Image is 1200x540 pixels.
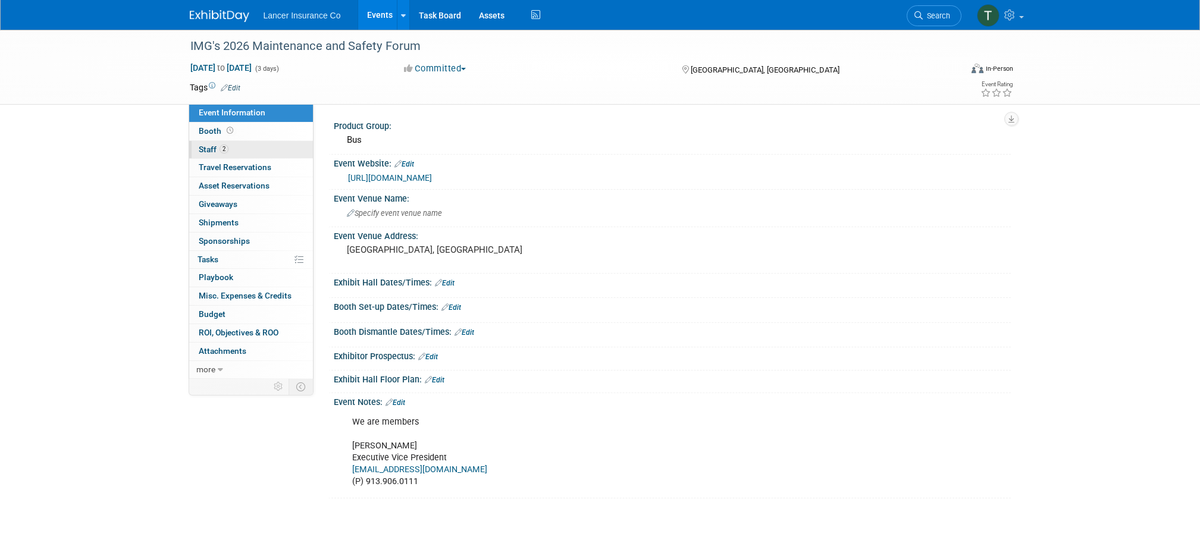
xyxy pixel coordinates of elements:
span: Misc. Expenses & Credits [199,291,292,300]
span: [DATE] [DATE] [190,62,252,73]
span: Booth not reserved yet [224,126,236,135]
a: Budget [189,306,313,324]
span: Attachments [199,346,246,356]
div: Exhibitor Prospectus: [334,347,1011,363]
pre: [GEOGRAPHIC_DATA], [GEOGRAPHIC_DATA] [347,244,603,255]
a: Edit [386,398,405,407]
div: Booth Set-up Dates/Times: [334,298,1011,313]
span: Asset Reservations [199,181,270,190]
a: Playbook [189,269,313,287]
div: Event Venue Name: [334,190,1011,205]
span: Giveaways [199,199,237,209]
div: Event Rating [980,81,1013,87]
div: Event Format [891,62,1014,80]
div: IMG's 2026 Maintenance and Safety Forum [186,36,944,57]
td: Tags [190,81,240,93]
a: Staff2 [189,141,313,159]
div: Booth Dismantle Dates/Times: [334,323,1011,338]
a: Travel Reservations [189,159,313,177]
img: Terrence Forrest [977,4,1000,27]
span: Event Information [199,108,265,117]
a: Event Information [189,104,313,122]
span: Specify event venue name [347,209,442,218]
a: Edit [425,376,444,384]
button: Committed [400,62,471,75]
a: Misc. Expenses & Credits [189,287,313,305]
a: [URL][DOMAIN_NAME] [348,173,432,183]
div: Exhibit Hall Floor Plan: [334,371,1011,386]
a: Booth [189,123,313,140]
a: Attachments [189,343,313,360]
a: Sponsorships [189,233,313,250]
span: (3 days) [254,65,279,73]
a: Search [907,5,961,26]
span: 2 [220,145,228,153]
span: Playbook [199,272,233,282]
td: Personalize Event Tab Strip [268,379,289,394]
div: Event Website: [334,155,1011,170]
a: Edit [221,84,240,92]
span: Sponsorships [199,236,250,246]
div: Bus [343,131,1002,149]
span: Budget [199,309,225,319]
td: Toggle Event Tabs [289,379,313,394]
a: Edit [441,303,461,312]
span: ROI, Objectives & ROO [199,328,278,337]
div: Exhibit Hall Dates/Times: [334,274,1011,289]
a: more [189,361,313,379]
div: In-Person [985,64,1013,73]
a: Edit [418,353,438,361]
img: Format-Inperson.png [972,64,983,73]
a: Shipments [189,214,313,232]
span: Shipments [199,218,239,227]
a: [EMAIL_ADDRESS][DOMAIN_NAME] [352,464,487,475]
a: Edit [455,328,474,337]
span: Booth [199,126,236,136]
span: [GEOGRAPHIC_DATA], [GEOGRAPHIC_DATA] [691,65,839,74]
span: more [196,365,215,374]
div: Event Notes: [334,393,1011,409]
a: Edit [394,160,414,168]
img: ExhibitDay [190,10,249,22]
div: Event Venue Address: [334,227,1011,242]
span: Lancer Insurance Co [264,11,341,20]
a: Tasks [189,251,313,269]
span: Search [923,11,950,20]
span: Tasks [198,255,218,264]
div: We are members [PERSON_NAME] Executive Vice President (P) 913.906.0111 [344,410,880,494]
span: Travel Reservations [199,162,271,172]
span: Staff [199,145,228,154]
a: Edit [435,279,455,287]
span: to [215,63,227,73]
div: Product Group: [334,117,1011,132]
a: Asset Reservations [189,177,313,195]
a: Giveaways [189,196,313,214]
a: ROI, Objectives & ROO [189,324,313,342]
